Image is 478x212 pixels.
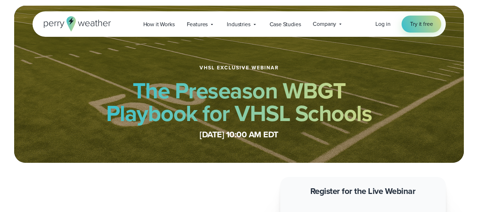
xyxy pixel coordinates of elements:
[187,20,208,29] span: Features
[143,20,175,29] span: How it Works
[310,185,416,197] strong: Register for the Live Webinar
[227,20,250,29] span: Industries
[410,20,433,28] span: Try it free
[402,16,441,33] a: Try it free
[270,20,301,29] span: Case Studies
[313,20,336,28] span: Company
[200,128,278,141] strong: [DATE] 10:00 AM EDT
[137,17,181,31] a: How it Works
[106,74,372,130] strong: The Preseason WBGT Playbook for VHSL Schools
[375,20,390,28] a: Log in
[264,17,307,31] a: Case Studies
[200,65,279,71] h1: VHSL Exclusive Webinar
